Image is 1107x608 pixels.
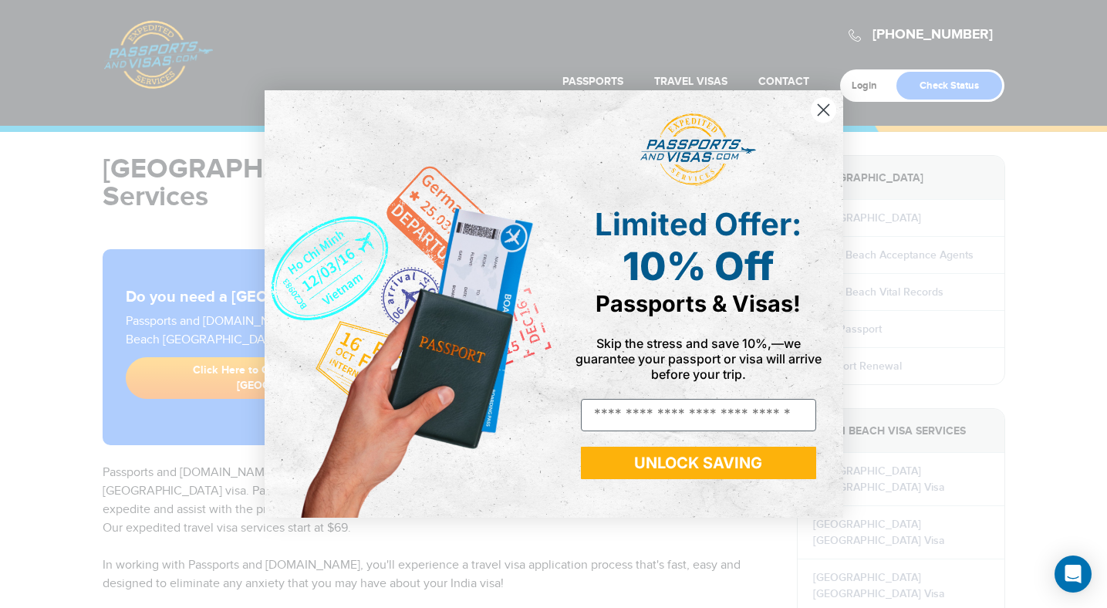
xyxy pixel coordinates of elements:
[575,336,822,382] span: Skip the stress and save 10%,—we guarantee your passport or visa will arrive before your trip.
[596,290,801,317] span: Passports & Visas!
[265,90,554,517] img: de9cda0d-0715-46ca-9a25-073762a91ba7.png
[640,113,756,186] img: passports and visas
[623,243,774,289] span: 10% Off
[810,96,837,123] button: Close dialog
[581,447,816,479] button: UNLOCK SAVING
[1055,556,1092,593] div: Open Intercom Messenger
[595,205,802,243] span: Limited Offer:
